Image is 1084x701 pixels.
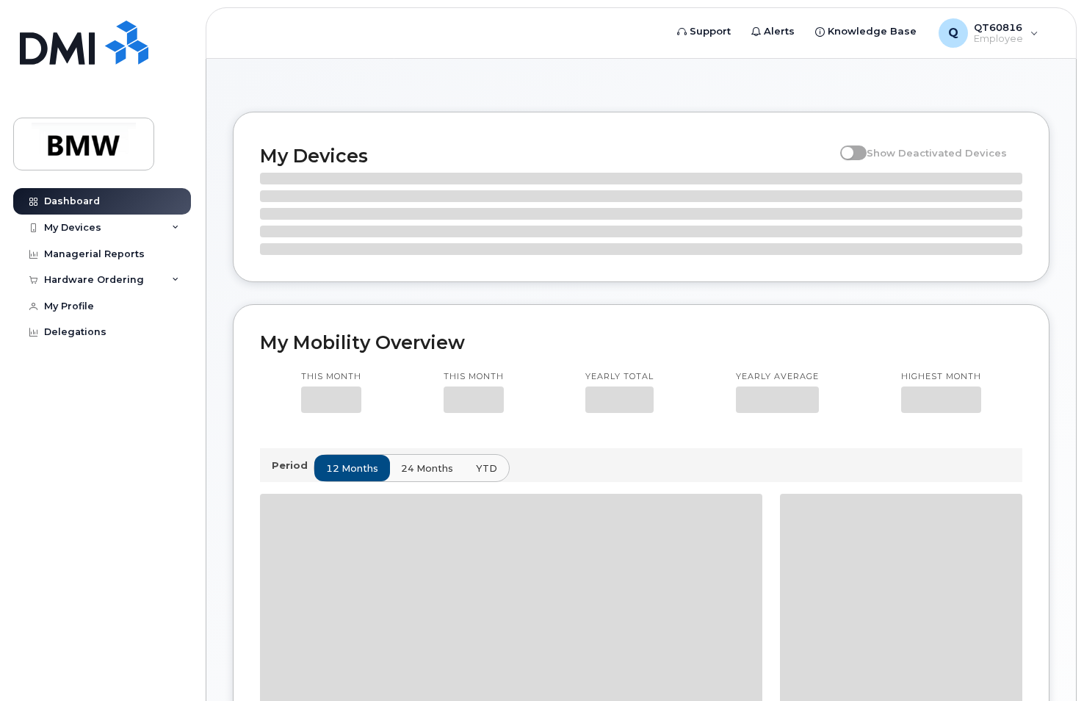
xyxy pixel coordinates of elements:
[840,139,852,151] input: Show Deactivated Devices
[444,371,504,383] p: This month
[901,371,981,383] p: Highest month
[260,145,833,167] h2: My Devices
[867,147,1007,159] span: Show Deactivated Devices
[585,371,654,383] p: Yearly total
[401,461,453,475] span: 24 months
[260,331,1022,353] h2: My Mobility Overview
[301,371,361,383] p: This month
[476,461,497,475] span: YTD
[272,459,314,472] p: Period
[736,371,819,383] p: Yearly average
